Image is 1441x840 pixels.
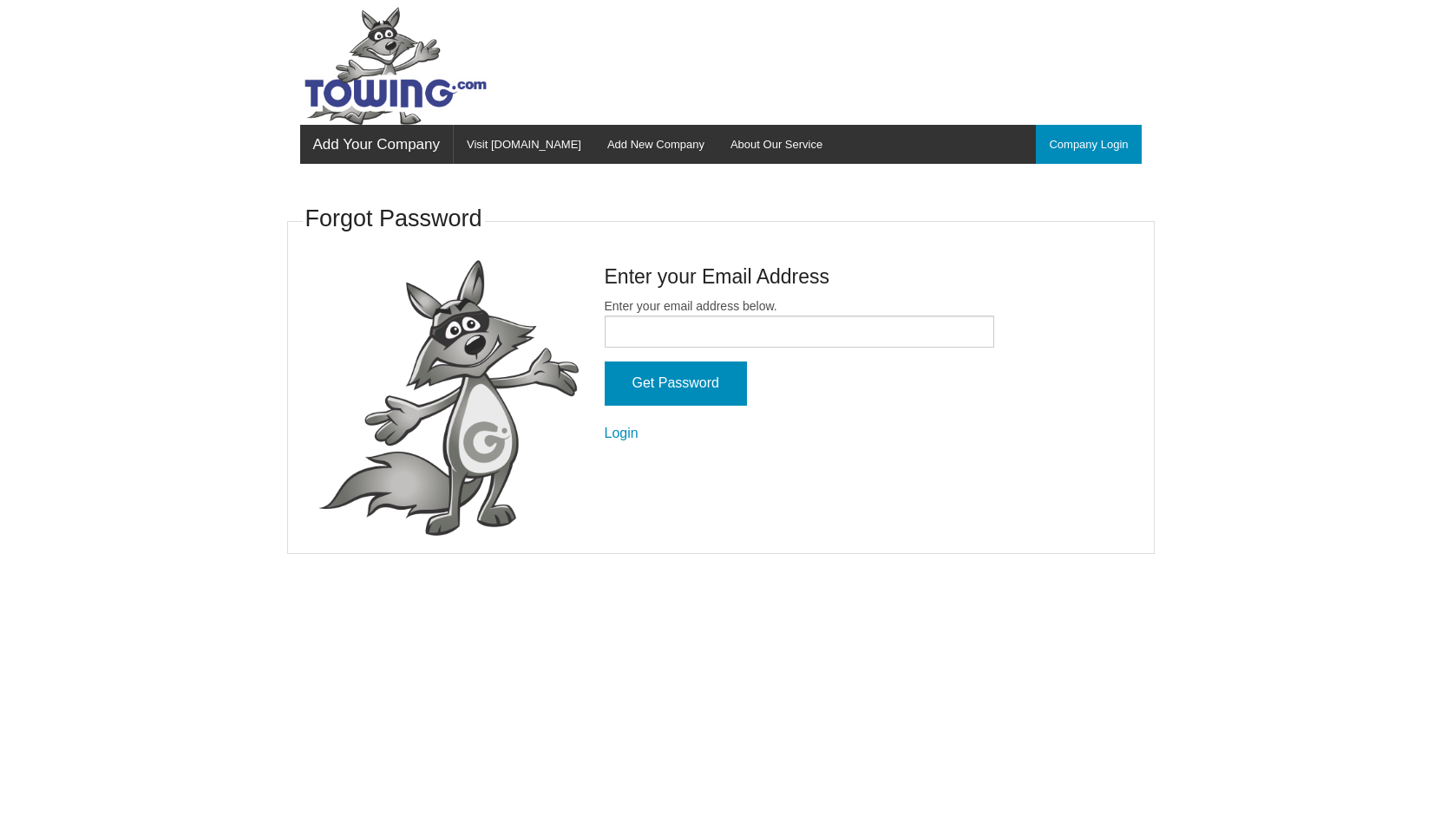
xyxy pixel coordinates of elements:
[318,260,579,537] img: fox-Presenting.png
[605,316,994,348] input: Enter your email address below.
[305,203,482,236] h3: Forgot Password
[605,426,639,440] a: Login
[605,297,994,348] label: Enter your email address below.
[1036,125,1141,164] a: Company Login
[605,263,994,290] h4: Enter your Email Address
[594,125,717,164] a: Add New Company
[605,361,747,406] input: Get Password
[717,125,835,164] a: About Our Service
[454,125,594,164] a: Visit [DOMAIN_NAME]
[300,7,491,125] img: Towing.com Logo
[300,125,454,164] a: Add Your Company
